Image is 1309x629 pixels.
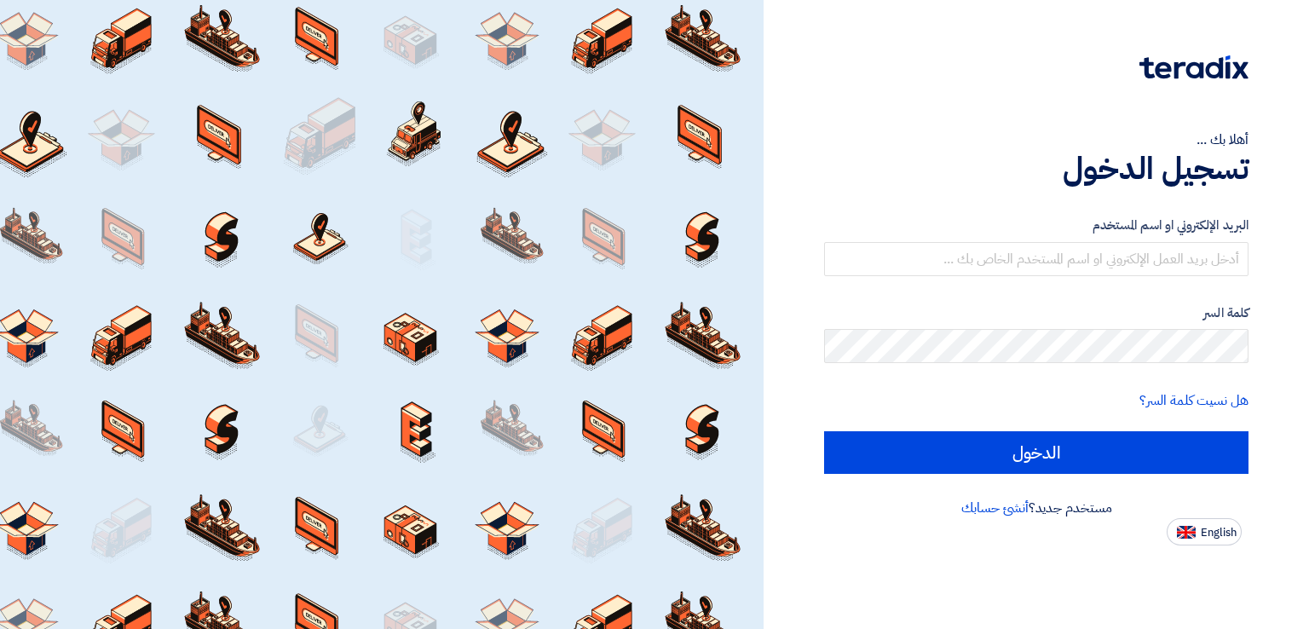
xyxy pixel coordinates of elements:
[824,498,1248,518] div: مستخدم جديد؟
[824,242,1248,276] input: أدخل بريد العمل الإلكتروني او اسم المستخدم الخاص بك ...
[824,431,1248,474] input: الدخول
[961,498,1029,518] a: أنشئ حسابك
[1177,526,1196,539] img: en-US.png
[824,150,1248,188] h1: تسجيل الدخول
[1139,55,1248,79] img: Teradix logo
[824,130,1248,150] div: أهلا بك ...
[1139,390,1248,411] a: هل نسيت كلمة السر؟
[824,303,1248,323] label: كلمة السر
[1167,518,1242,545] button: English
[824,216,1248,235] label: البريد الإلكتروني او اسم المستخدم
[1201,527,1237,539] span: English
